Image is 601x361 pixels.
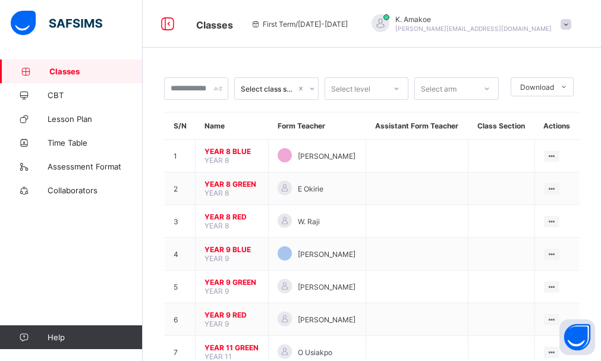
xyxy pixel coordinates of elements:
[204,245,259,254] span: YEAR 9 BLUE
[48,138,143,147] span: Time Table
[204,254,229,263] span: YEAR 9
[196,19,233,31] span: Classes
[204,221,229,230] span: YEAR 8
[298,250,355,259] span: [PERSON_NAME]
[421,77,457,100] div: Select arm
[204,287,229,296] span: YEAR 9
[165,303,196,336] td: 6
[251,20,348,29] span: session/term information
[204,343,259,352] span: YEAR 11 GREEN
[559,319,595,355] button: Open asap
[49,67,143,76] span: Classes
[204,319,229,328] span: YEAR 9
[165,172,196,205] td: 2
[204,310,259,319] span: YEAR 9 RED
[48,90,143,100] span: CBT
[269,112,366,140] th: Form Teacher
[204,156,229,165] span: YEAR 8
[48,114,143,124] span: Lesson Plan
[468,112,534,140] th: Class Section
[204,147,259,156] span: YEAR 8 BLUE
[165,205,196,238] td: 3
[360,14,577,34] div: K.Amakoe
[204,352,232,361] span: YEAR 11
[298,184,323,193] span: E Okirie
[204,212,259,221] span: YEAR 8 RED
[298,217,320,226] span: W. Raji
[395,15,552,24] span: K. Amakoe
[48,162,143,171] span: Assessment Format
[520,83,554,92] span: Download
[298,315,355,324] span: [PERSON_NAME]
[534,112,580,140] th: Actions
[331,77,370,100] div: Select level
[165,140,196,172] td: 1
[298,152,355,161] span: [PERSON_NAME]
[48,186,143,195] span: Collaborators
[204,278,259,287] span: YEAR 9 GREEN
[395,25,552,32] span: [PERSON_NAME][EMAIL_ADDRESS][DOMAIN_NAME]
[48,332,142,342] span: Help
[366,112,468,140] th: Assistant Form Teacher
[241,84,297,93] div: Select class section
[165,238,196,271] td: 4
[165,112,196,140] th: S/N
[196,112,269,140] th: Name
[298,282,355,291] span: [PERSON_NAME]
[204,180,259,189] span: YEAR 8 GREEN
[298,348,332,357] span: O Usiakpo
[11,11,102,36] img: safsims
[165,271,196,303] td: 5
[204,189,229,197] span: YEAR 8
